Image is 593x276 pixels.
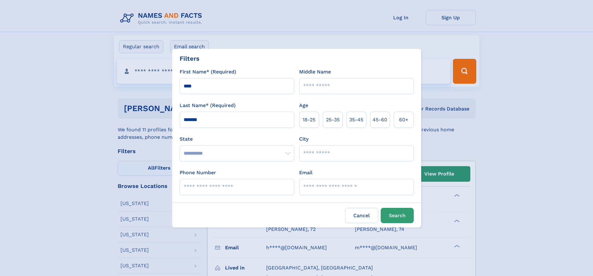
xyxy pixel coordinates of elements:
[180,54,200,63] div: Filters
[345,208,378,223] label: Cancel
[299,68,331,76] label: Middle Name
[299,169,313,176] label: Email
[180,169,216,176] label: Phone Number
[303,116,315,124] span: 18‑25
[180,135,294,143] label: State
[299,135,308,143] label: City
[349,116,363,124] span: 35‑45
[180,102,236,109] label: Last Name* (Required)
[326,116,340,124] span: 25‑35
[381,208,414,223] button: Search
[399,116,408,124] span: 60+
[180,68,236,76] label: First Name* (Required)
[299,102,308,109] label: Age
[373,116,387,124] span: 45‑60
